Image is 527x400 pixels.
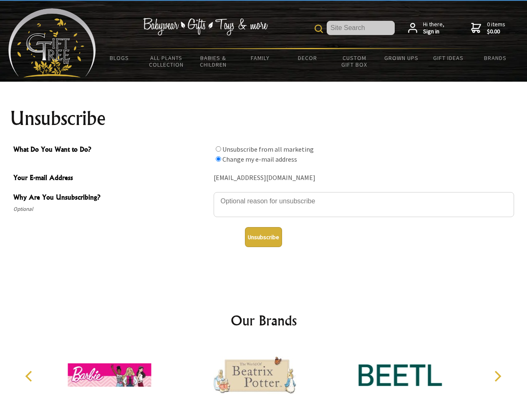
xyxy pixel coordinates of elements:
[471,21,505,35] a: 0 items$0.00
[378,49,425,67] a: Grown Ups
[13,172,209,185] span: Your E-mail Address
[237,49,284,67] a: Family
[13,144,209,156] span: What Do You Want to Do?
[216,156,221,162] input: What Do You Want to Do?
[8,8,96,77] img: Babyware - Gifts - Toys and more...
[13,204,209,214] span: Optional
[408,21,444,35] a: Hi there,Sign in
[472,49,519,67] a: Brands
[487,28,505,35] strong: $0.00
[21,367,39,385] button: Previous
[222,145,314,153] label: Unsubscribe from all marketing
[315,25,323,33] img: product search
[423,21,444,35] span: Hi there,
[488,367,507,385] button: Next
[214,192,514,217] textarea: Why Are You Unsubscribing?
[214,172,514,185] div: [EMAIL_ADDRESS][DOMAIN_NAME]
[487,20,505,35] span: 0 items
[10,108,517,128] h1: Unsubscribe
[222,155,297,163] label: Change my e-mail address
[331,49,378,73] a: Custom Gift Box
[17,310,511,330] h2: Our Brands
[143,18,268,35] img: Babywear - Gifts - Toys & more
[13,192,209,204] span: Why Are You Unsubscribing?
[143,49,190,73] a: All Plants Collection
[284,49,331,67] a: Decor
[190,49,237,73] a: Babies & Children
[423,28,444,35] strong: Sign in
[96,49,143,67] a: BLOGS
[425,49,472,67] a: Gift Ideas
[216,146,221,152] input: What Do You Want to Do?
[245,227,282,247] button: Unsubscribe
[327,21,395,35] input: Site Search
